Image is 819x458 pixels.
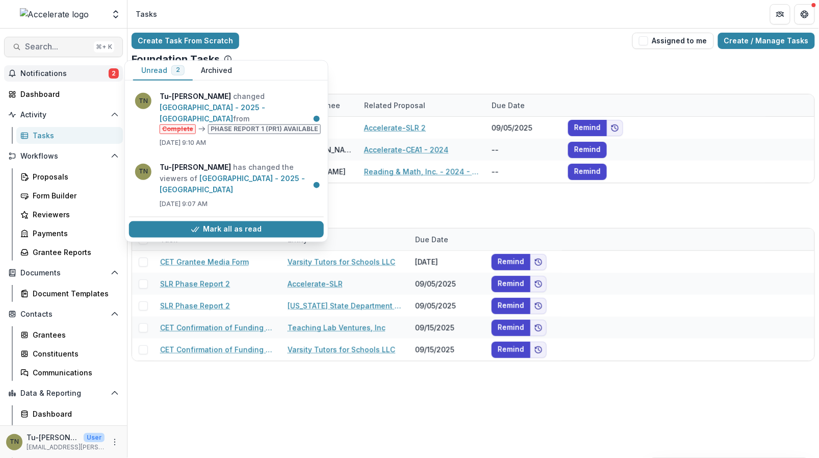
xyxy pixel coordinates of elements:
[16,168,123,185] a: Proposals
[33,348,115,359] div: Constituents
[160,174,305,194] a: [GEOGRAPHIC_DATA] - 2025 - [GEOGRAPHIC_DATA]
[27,432,80,443] p: Tu-[PERSON_NAME]
[281,228,409,250] div: Entity
[485,94,562,116] div: Due Date
[193,61,240,81] button: Archived
[109,436,121,448] button: More
[20,69,109,78] span: Notifications
[132,33,239,49] a: Create Task From Scratch
[109,68,119,79] span: 2
[160,300,230,311] a: SLR Phase Report 2
[364,122,426,133] a: Accelerate-SLR 2
[160,322,275,333] a: CET Confirmation of Funding Level
[288,344,395,355] a: Varsity Tutors for Schools LLC
[288,300,403,311] a: [US_STATE] State Department of Education
[33,190,115,201] div: Form Builder
[20,389,107,398] span: Data & Reporting
[568,142,607,158] button: Remind
[4,306,123,322] button: Open Contacts
[485,139,562,161] div: --
[16,285,123,302] a: Document Templates
[632,33,714,49] button: Assigned to me
[33,367,115,378] div: Communications
[33,288,115,299] div: Document Templates
[409,234,454,245] div: Due Date
[4,37,123,57] button: Search...
[33,247,115,258] div: Grantee Reports
[33,130,115,141] div: Tasks
[84,433,105,442] p: User
[132,53,220,65] p: Foundation Tasks
[16,225,123,242] a: Payments
[16,405,123,422] a: Dashboard
[129,221,324,238] button: Mark all as read
[568,120,607,136] button: Remind
[568,164,607,180] button: Remind
[16,244,123,261] a: Grantee Reports
[33,171,115,182] div: Proposals
[20,111,107,119] span: Activity
[530,342,547,358] button: Add to friends
[358,94,485,116] div: Related Proposal
[492,320,530,336] button: Remind
[409,339,485,361] div: 09/15/2025
[530,276,547,292] button: Add to friends
[25,42,90,52] span: Search...
[94,41,114,53] div: ⌘ + K
[33,209,115,220] div: Reviewers
[133,61,193,81] button: Unread
[16,206,123,223] a: Reviewers
[16,187,123,204] a: Form Builder
[530,298,547,314] button: Add to friends
[20,89,115,99] div: Dashboard
[364,166,479,177] a: Reading & Math, Inc. - 2024 - Call to Effective Action - 1
[409,295,485,317] div: 09/05/2025
[607,120,623,136] button: Add to friends
[33,329,115,340] div: Grantees
[4,86,123,103] a: Dashboard
[364,144,449,155] a: Accelerate-CEA1 - 2024
[20,152,107,161] span: Workflows
[16,345,123,362] a: Constituents
[492,342,530,358] button: Remind
[160,138,325,147] p: [DATE] 9:10 AM
[20,8,89,20] img: Accelerate logo
[409,228,485,250] div: Due Date
[16,127,123,144] a: Tasks
[492,298,530,314] button: Remind
[485,117,562,139] div: 09/05/2025
[33,228,115,239] div: Payments
[288,322,386,333] a: Teaching Lab Ventures, Inc
[4,65,123,82] button: Notifications2
[136,9,157,19] div: Tasks
[176,66,180,73] span: 2
[492,276,530,292] button: Remind
[16,364,123,381] a: Communications
[718,33,815,49] a: Create / Manage Tasks
[409,317,485,339] div: 09/15/2025
[132,7,161,21] nav: breadcrumb
[16,424,123,441] a: Advanced Analytics
[109,4,123,24] button: Open entity switcher
[409,251,485,273] div: [DATE]
[492,254,530,270] button: Remind
[160,162,318,195] p: has changed the viewers of
[160,278,230,289] a: SLR Phase Report 2
[160,344,275,355] a: CET Confirmation of Funding Level
[770,4,790,24] button: Partners
[485,100,531,111] div: Due Date
[160,91,325,134] p: changed from
[409,273,485,295] div: 09/05/2025
[4,148,123,164] button: Open Workflows
[10,439,19,445] div: Tu-Quyen Nguyen
[485,161,562,183] div: --
[27,443,105,452] p: [EMAIL_ADDRESS][PERSON_NAME][DOMAIN_NAME]
[20,310,107,319] span: Contacts
[530,254,547,270] button: Add to friends
[20,269,107,277] span: Documents
[4,385,123,401] button: Open Data & Reporting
